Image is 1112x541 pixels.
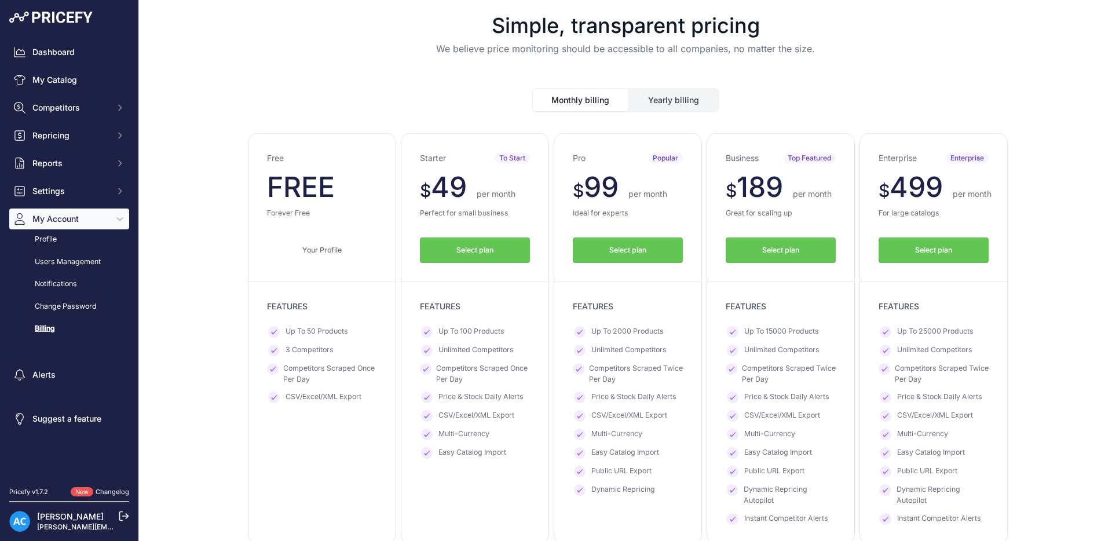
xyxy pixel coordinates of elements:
span: per month [477,189,515,199]
button: Yearly billing [629,89,718,111]
h1: Simple, transparent pricing [148,14,1103,37]
span: CSV/Excel/XML Export [591,410,667,422]
span: New [71,487,93,497]
span: Multi-Currency [897,429,948,440]
span: Dynamic Repricing Autopilot [744,484,836,506]
h3: Business [726,152,759,164]
span: Popular [648,152,683,164]
span: Up To 100 Products [438,326,504,338]
nav: Sidebar [9,42,129,473]
span: Dynamic Repricing Autopilot [897,484,989,506]
button: Select plan [420,237,530,264]
button: Select plan [879,237,989,264]
span: Top Featured [783,152,836,164]
a: Profile [9,229,129,250]
span: Instant Competitor Alerts [897,513,981,525]
span: 99 [584,170,619,204]
span: Competitors Scraped Once Per Day [436,363,530,385]
h3: Enterprise [879,152,917,164]
span: Multi-Currency [591,429,642,440]
span: Select plan [609,245,646,256]
span: Enterprise [946,152,989,164]
span: 189 [737,170,783,204]
span: Price & Stock Daily Alerts [438,392,524,403]
div: Pricefy v1.7.2 [9,487,48,497]
span: 49 [431,170,467,204]
p: Great for scaling up [726,208,836,219]
span: Unlimited Competitors [591,345,667,356]
a: Notifications [9,274,129,294]
span: 3 Competitors [286,345,334,356]
span: CSV/Excel/XML Export [286,392,361,403]
span: per month [793,189,832,199]
a: Billing [9,319,129,339]
button: Repricing [9,125,129,146]
span: Price & Stock Daily Alerts [744,392,829,403]
span: Public URL Export [897,466,957,477]
button: Monthly billing [533,89,628,111]
p: FEATURES [420,301,530,312]
button: Competitors [9,97,129,118]
span: Competitors Scraped Twice Per Day [589,363,683,385]
p: Forever Free [267,208,377,219]
span: 499 [890,170,943,204]
span: Easy Catalog Import [744,447,812,459]
span: Select plan [762,245,799,256]
span: Price & Stock Daily Alerts [591,392,676,403]
span: per month [628,189,667,199]
span: Reports [32,158,108,169]
p: FEATURES [573,301,683,312]
span: per month [953,189,992,199]
span: Competitors Scraped Twice Per Day [742,363,836,385]
span: Unlimited Competitors [744,345,820,356]
p: FEATURES [879,301,989,312]
span: Dynamic Repricing [591,484,655,496]
a: Users Management [9,252,129,272]
span: Competitors Scraped Twice Per Day [895,363,989,385]
a: My Catalog [9,70,129,90]
span: Easy Catalog Import [438,447,506,459]
a: Dashboard [9,42,129,63]
p: Ideal for experts [573,208,683,219]
a: Alerts [9,364,129,385]
a: Changelog [96,488,129,496]
p: FEATURES [267,301,377,312]
span: Public URL Export [591,466,652,477]
h3: Starter [420,152,446,164]
h3: Pro [573,152,586,164]
a: [PERSON_NAME] [37,511,104,521]
a: Your Profile [267,237,377,264]
span: Settings [32,185,108,197]
span: Up To 2000 Products [591,326,664,338]
span: CSV/Excel/XML Export [438,410,514,422]
span: $ [726,180,737,201]
button: Select plan [726,237,836,264]
span: Multi-Currency [438,429,489,440]
a: Suggest a feature [9,408,129,429]
p: We believe price monitoring should be accessible to all companies, no matter the size. [148,42,1103,56]
span: Easy Catalog Import [897,447,965,459]
a: [PERSON_NAME][EMAIL_ADDRESS][DOMAIN_NAME] [37,522,215,531]
span: CSV/Excel/XML Export [744,410,820,422]
span: FREE [267,170,335,204]
button: Reports [9,153,129,174]
span: Select plan [915,245,952,256]
p: FEATURES [726,301,836,312]
h3: Free [267,152,284,164]
span: Up To 15000 Products [744,326,819,338]
span: Up To 25000 Products [897,326,974,338]
span: CSV/Excel/XML Export [897,410,973,422]
span: My Account [32,213,108,225]
span: Instant Competitor Alerts [744,513,828,525]
span: Public URL Export [744,466,804,477]
button: My Account [9,209,129,229]
span: $ [879,180,890,201]
span: Easy Catalog Import [591,447,659,459]
img: Pricefy Logo [9,12,93,23]
span: Competitors Scraped Once Per Day [283,363,377,385]
span: Repricing [32,130,108,141]
span: Up To 50 Products [286,326,348,338]
button: Select plan [573,237,683,264]
span: Multi-Currency [744,429,795,440]
span: $ [573,180,584,201]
